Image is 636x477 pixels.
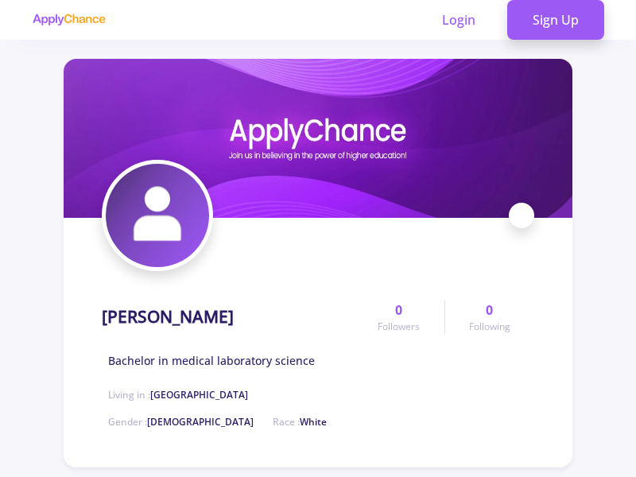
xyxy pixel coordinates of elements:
span: Gender : [108,415,254,429]
span: White [300,415,327,429]
img: Aslancover image [64,59,572,218]
span: Living in : [108,388,248,401]
a: 0Following [444,301,534,334]
span: Following [469,320,510,334]
span: Followers [378,320,420,334]
span: 0 [395,301,402,320]
span: [DEMOGRAPHIC_DATA] [147,415,254,429]
span: [GEOGRAPHIC_DATA] [150,388,248,401]
span: Race : [273,415,327,429]
a: 0Followers [354,301,444,334]
img: applychance logo text only [32,14,106,26]
img: Aslanavatar [106,164,209,267]
h1: [PERSON_NAME] [102,307,234,327]
span: Bachelor in medical laboratory science [108,352,315,369]
span: 0 [486,301,493,320]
